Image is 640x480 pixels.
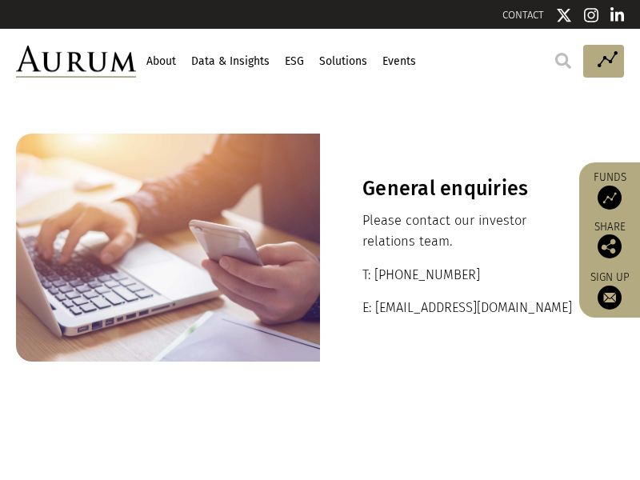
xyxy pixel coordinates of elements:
img: Instagram icon [584,7,598,23]
div: Share [587,222,632,258]
a: About [144,48,178,75]
p: T: [PHONE_NUMBER] [362,265,582,286]
img: search.svg [555,53,571,69]
a: Events [380,48,418,75]
img: Twitter icon [556,7,572,23]
img: Aurum [16,46,136,78]
a: CONTACT [502,9,544,21]
a: Sign up [587,270,632,310]
p: E: [EMAIL_ADDRESS][DOMAIN_NAME] [362,298,582,318]
h3: General enquiries [362,177,582,201]
img: Access Funds [598,186,622,210]
img: Sign up to our newsletter [598,286,622,310]
a: Funds [587,170,632,210]
a: Data & Insights [189,48,271,75]
img: Share this post [598,234,622,258]
img: Linkedin icon [610,7,625,23]
a: ESG [282,48,306,75]
p: Please contact our investor relations team. [362,210,582,253]
a: Solutions [317,48,369,75]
